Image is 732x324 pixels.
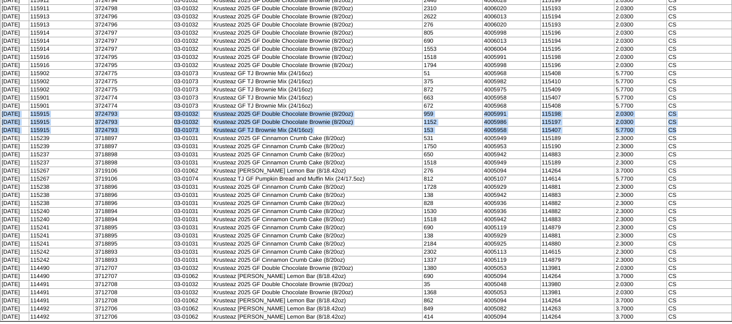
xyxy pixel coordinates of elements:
td: 115239 [29,143,93,151]
td: 1530 [423,208,483,216]
td: CS [667,54,732,62]
td: 5.7700 [614,78,667,86]
td: 5.7700 [614,175,667,183]
td: 4005958 [483,94,540,102]
td: 5.7700 [614,102,667,110]
td: 4005991 [483,110,540,118]
td: 3724774 [94,102,173,110]
td: 114881 [540,232,614,240]
td: 115913 [29,21,93,29]
td: 115902 [29,78,93,86]
td: CS [667,86,732,94]
td: 3724798 [94,5,173,13]
td: 3724796 [94,21,173,29]
td: Krusteaz 2025 GF Cinnamon Crumb Cake (8/20oz) [212,191,422,200]
td: 4005998 [483,29,540,37]
td: Krusteaz GF TJ Brownie Mix (24/16oz) [212,94,422,102]
td: 4006004 [483,45,540,54]
td: Krusteaz [PERSON_NAME] Lemon Bar (8/18.42oz) [212,167,422,175]
td: CS [667,29,732,37]
td: 115410 [540,78,614,86]
td: 03-01031 [172,151,212,159]
td: 115198 [540,110,614,118]
td: 5.7700 [614,86,667,94]
td: 3724793 [94,110,173,118]
td: 2.3000 [614,200,667,208]
td: Krusteaz GF TJ Brownie Mix (24/16oz) [212,127,422,135]
td: 4005107 [483,175,540,183]
td: 4006013 [483,13,540,21]
td: 3724793 [94,118,173,127]
td: 1518 [423,159,483,167]
td: 4005968 [483,102,540,110]
td: 03-01073 [172,94,212,102]
td: 2.3000 [614,232,667,240]
td: 4005942 [483,191,540,200]
td: 115901 [29,94,93,102]
td: 03-01062 [172,167,212,175]
td: [DATE] [1,45,29,54]
td: 690 [423,37,483,45]
td: 3.7000 [614,167,667,175]
td: 115194 [540,13,614,21]
td: 03-01031 [172,135,212,143]
td: Krusteaz 2025 GF Double Chocolate Brownie (8/20oz) [212,37,422,45]
td: 3718894 [94,208,173,216]
td: 03-01032 [172,62,212,70]
td: 3718898 [94,159,173,167]
td: 2.0300 [614,62,667,70]
td: 5.7700 [614,94,667,102]
td: 531 [423,135,483,143]
td: 375 [423,78,483,86]
td: 115241 [29,224,93,232]
td: CS [667,191,732,200]
td: 4005936 [483,208,540,216]
td: 2.3000 [614,216,667,224]
td: 1518 [423,54,483,62]
td: [DATE] [1,216,29,224]
td: CS [667,159,732,167]
td: [DATE] [1,54,29,62]
td: CS [667,127,732,135]
td: 4005929 [483,232,540,240]
td: [DATE] [1,29,29,37]
td: Krusteaz TJ GF Pumpkin Bread and Muffin Mix (24/17.5oz) [212,175,422,183]
td: CS [667,232,732,240]
td: Krusteaz 2025 GF Cinnamon Crumb Cake (8/20oz) [212,224,422,232]
td: 5.7700 [614,127,667,135]
td: Krusteaz 2025 GF Cinnamon Crumb Cake (8/20oz) [212,135,422,143]
td: 115914 [29,37,93,45]
td: 4005094 [483,167,540,175]
td: [DATE] [1,21,29,29]
td: 115914 [29,29,93,37]
td: 812 [423,175,483,183]
td: 115197 [540,118,614,127]
td: [DATE] [1,78,29,86]
td: 115239 [29,135,93,143]
td: 115240 [29,208,93,216]
td: 3718895 [94,224,173,232]
td: 03-01073 [172,70,212,78]
td: 115190 [540,143,614,151]
td: 2.3000 [614,208,667,216]
td: 4005942 [483,151,540,159]
td: CS [667,151,732,159]
td: CS [667,21,732,29]
td: 115914 [29,45,93,54]
td: 03-01031 [172,143,212,151]
td: 115911 [29,5,93,13]
td: [DATE] [1,151,29,159]
td: 2310 [423,5,483,13]
td: [DATE] [1,167,29,175]
td: 114881 [540,183,614,191]
td: 03-01031 [172,200,212,208]
td: 138 [423,191,483,200]
td: 115916 [29,54,93,62]
td: 4006020 [483,5,540,13]
td: CS [667,45,732,54]
td: 2.3000 [614,159,667,167]
td: 03-01032 [172,5,212,13]
td: 4005949 [483,135,540,143]
td: 03-01031 [172,208,212,216]
td: 672 [423,102,483,110]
